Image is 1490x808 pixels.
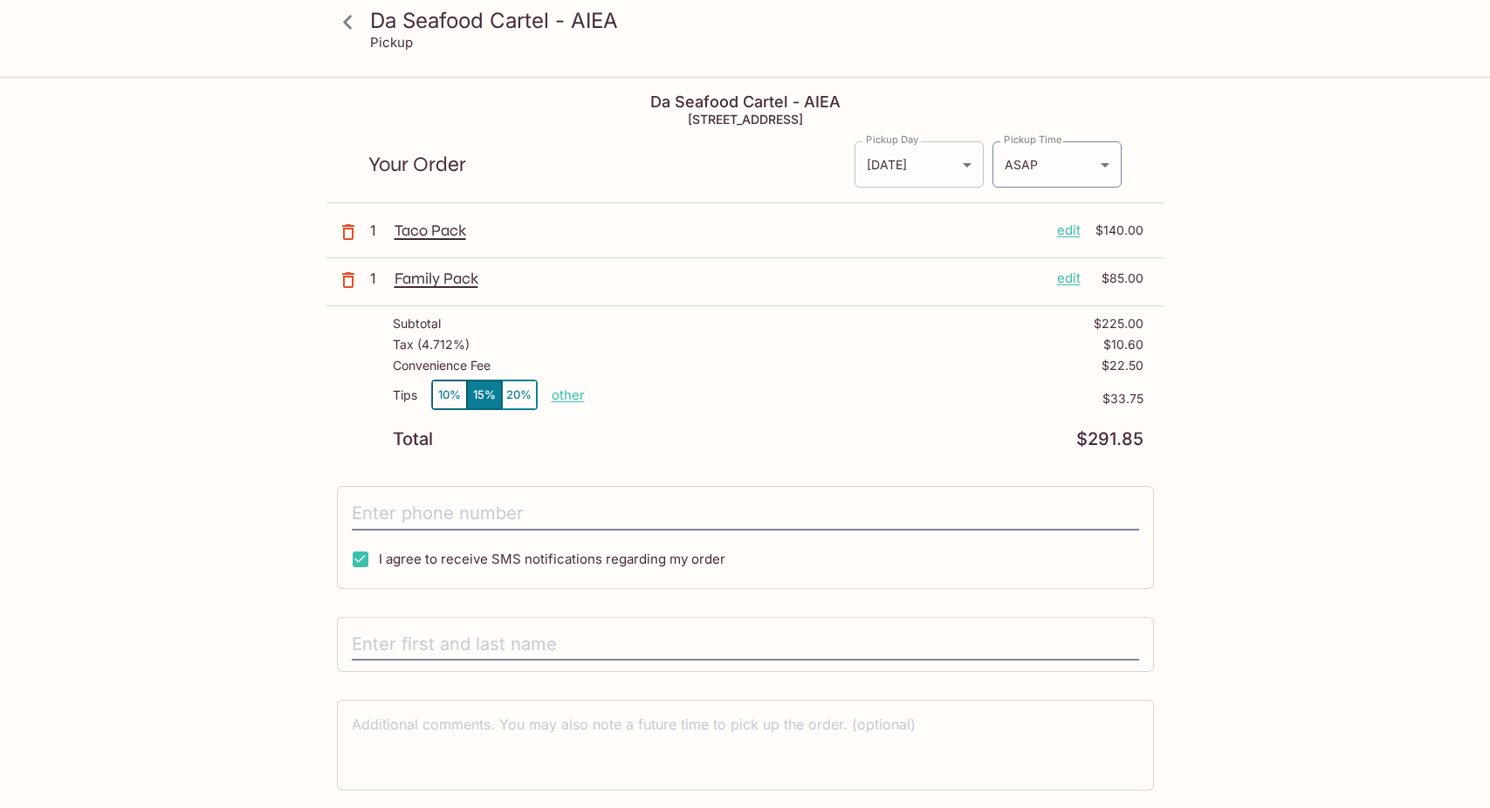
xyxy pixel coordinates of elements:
[326,112,1164,127] h5: [STREET_ADDRESS]
[1091,269,1143,288] p: $85.00
[866,133,918,147] label: Pickup Day
[1004,133,1062,147] label: Pickup Time
[393,388,417,402] p: Tips
[393,317,441,331] p: Subtotal
[432,380,467,409] button: 10%
[1057,269,1081,288] p: edit
[502,380,537,409] button: 20%
[1102,359,1143,373] p: $22.50
[552,387,585,403] button: other
[368,156,854,173] p: Your Order
[352,628,1139,661] input: Enter first and last name
[393,359,491,373] p: Convenience Fee
[1103,338,1143,352] p: $10.60
[992,141,1122,188] div: ASAP
[467,380,502,409] button: 15%
[370,7,1150,34] h3: Da Seafood Cartel - AIEA
[393,338,470,352] p: Tax ( 4.712% )
[855,141,984,188] div: [DATE]
[370,269,388,288] p: 1
[370,221,388,240] p: 1
[395,269,1043,288] p: Family Pack
[379,551,725,567] span: I agree to receive SMS notifications regarding my order
[395,221,1043,240] p: Taco Pack
[370,34,413,51] p: Pickup
[393,431,433,448] p: Total
[1094,317,1143,331] p: $225.00
[1091,221,1143,240] p: $140.00
[585,392,1143,406] p: $33.75
[1076,431,1143,448] p: $291.85
[352,497,1139,531] input: Enter phone number
[326,92,1164,112] h4: Da Seafood Cartel - AIEA
[1057,221,1081,240] p: edit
